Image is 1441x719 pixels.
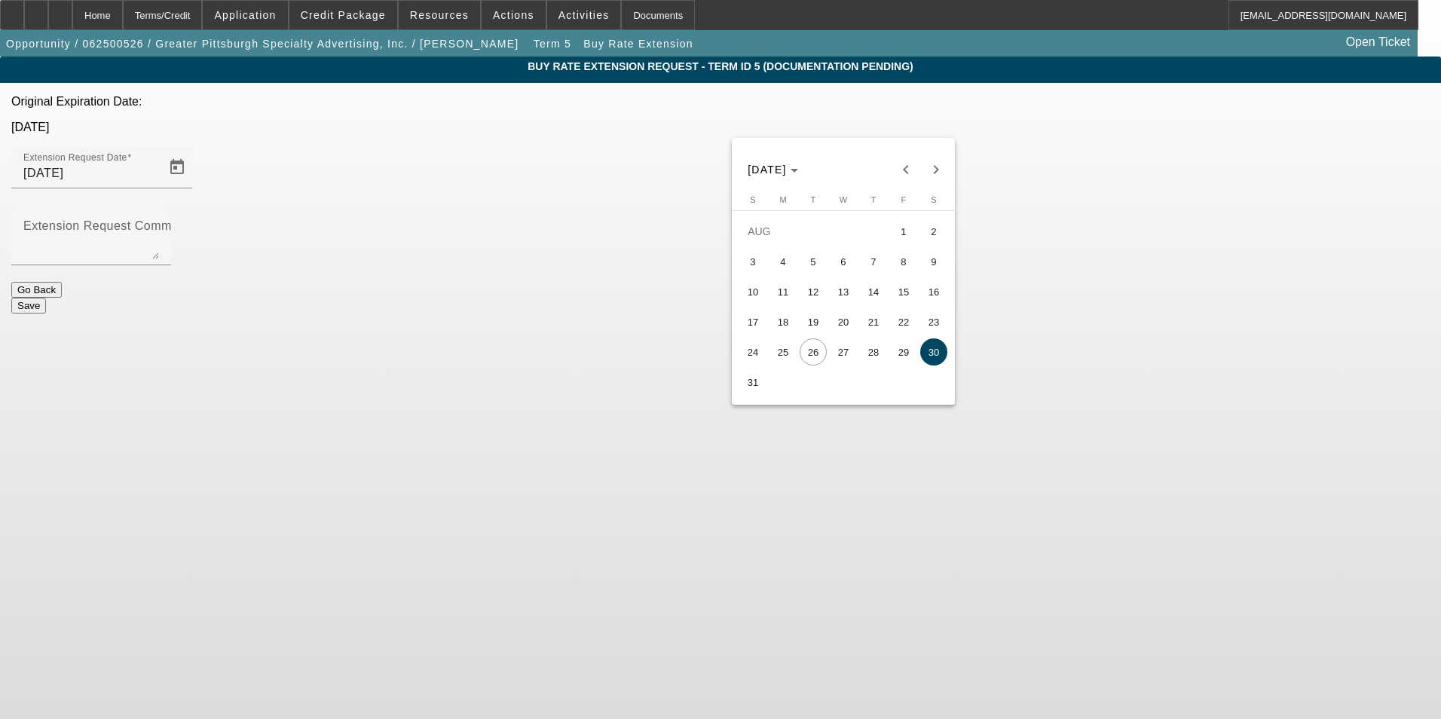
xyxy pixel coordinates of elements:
[779,195,786,204] span: M
[738,216,889,246] td: AUG
[860,308,887,335] span: 21
[742,156,804,183] button: Choose month and year
[798,337,828,367] button: August 26, 2025
[860,278,887,305] span: 14
[830,278,857,305] span: 13
[921,155,951,185] button: Next month
[920,248,947,275] span: 9
[748,164,787,176] span: [DATE]
[738,367,768,397] button: August 31, 2025
[889,246,919,277] button: August 8, 2025
[768,277,798,307] button: August 11, 2025
[800,338,827,366] span: 26
[738,307,768,337] button: August 17, 2025
[798,307,828,337] button: August 19, 2025
[920,278,947,305] span: 16
[858,307,889,337] button: August 21, 2025
[739,278,766,305] span: 10
[858,246,889,277] button: August 7, 2025
[798,277,828,307] button: August 12, 2025
[768,337,798,367] button: August 25, 2025
[919,307,949,337] button: August 23, 2025
[738,277,768,307] button: August 10, 2025
[871,195,877,204] span: T
[739,338,766,366] span: 24
[891,155,921,185] button: Previous month
[889,307,919,337] button: August 22, 2025
[860,338,887,366] span: 28
[830,308,857,335] span: 20
[738,337,768,367] button: August 24, 2025
[890,308,917,335] span: 22
[890,278,917,305] span: 15
[769,308,797,335] span: 18
[889,216,919,246] button: August 1, 2025
[830,248,857,275] span: 6
[889,337,919,367] button: August 29, 2025
[769,248,797,275] span: 4
[890,248,917,275] span: 8
[768,246,798,277] button: August 4, 2025
[919,246,949,277] button: August 9, 2025
[750,195,755,204] span: S
[889,277,919,307] button: August 15, 2025
[919,337,949,367] button: August 30, 2025
[890,338,917,366] span: 29
[858,337,889,367] button: August 28, 2025
[828,246,858,277] button: August 6, 2025
[798,246,828,277] button: August 5, 2025
[920,338,947,366] span: 30
[739,308,766,335] span: 17
[920,308,947,335] span: 23
[769,278,797,305] span: 11
[739,369,766,396] span: 31
[828,277,858,307] button: August 13, 2025
[738,246,768,277] button: August 3, 2025
[931,195,936,204] span: S
[800,248,827,275] span: 5
[920,218,947,245] span: 2
[739,248,766,275] span: 3
[800,308,827,335] span: 19
[768,307,798,337] button: August 18, 2025
[811,195,816,204] span: T
[800,278,827,305] span: 12
[830,338,857,366] span: 27
[890,218,917,245] span: 1
[828,307,858,337] button: August 20, 2025
[919,216,949,246] button: August 2, 2025
[901,195,907,204] span: F
[828,337,858,367] button: August 27, 2025
[769,338,797,366] span: 25
[860,248,887,275] span: 7
[840,195,847,204] span: W
[919,277,949,307] button: August 16, 2025
[858,277,889,307] button: August 14, 2025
